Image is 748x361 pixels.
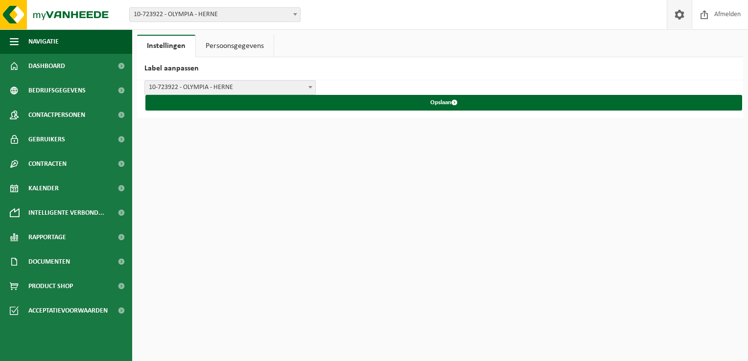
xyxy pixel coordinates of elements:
span: 10-723922 - OLYMPIA - HERNE [145,81,315,94]
span: Contracten [28,152,67,176]
span: Navigatie [28,29,59,54]
a: Persoonsgegevens [196,35,274,57]
span: Gebruikers [28,127,65,152]
span: Intelligente verbond... [28,201,104,225]
span: Kalender [28,176,59,201]
a: Instellingen [137,35,195,57]
span: Contactpersonen [28,103,85,127]
span: Dashboard [28,54,65,78]
span: Documenten [28,249,70,274]
span: Acceptatievoorwaarden [28,298,108,323]
span: 10-723922 - OLYMPIA - HERNE [144,80,316,95]
span: Rapportage [28,225,66,249]
span: 10-723922 - OLYMPIA - HERNE [129,7,301,22]
span: 10-723922 - OLYMPIA - HERNE [130,8,300,22]
button: Opslaan [145,95,742,111]
h2: Label aanpassen [137,57,743,80]
span: Bedrijfsgegevens [28,78,86,103]
span: Product Shop [28,274,73,298]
